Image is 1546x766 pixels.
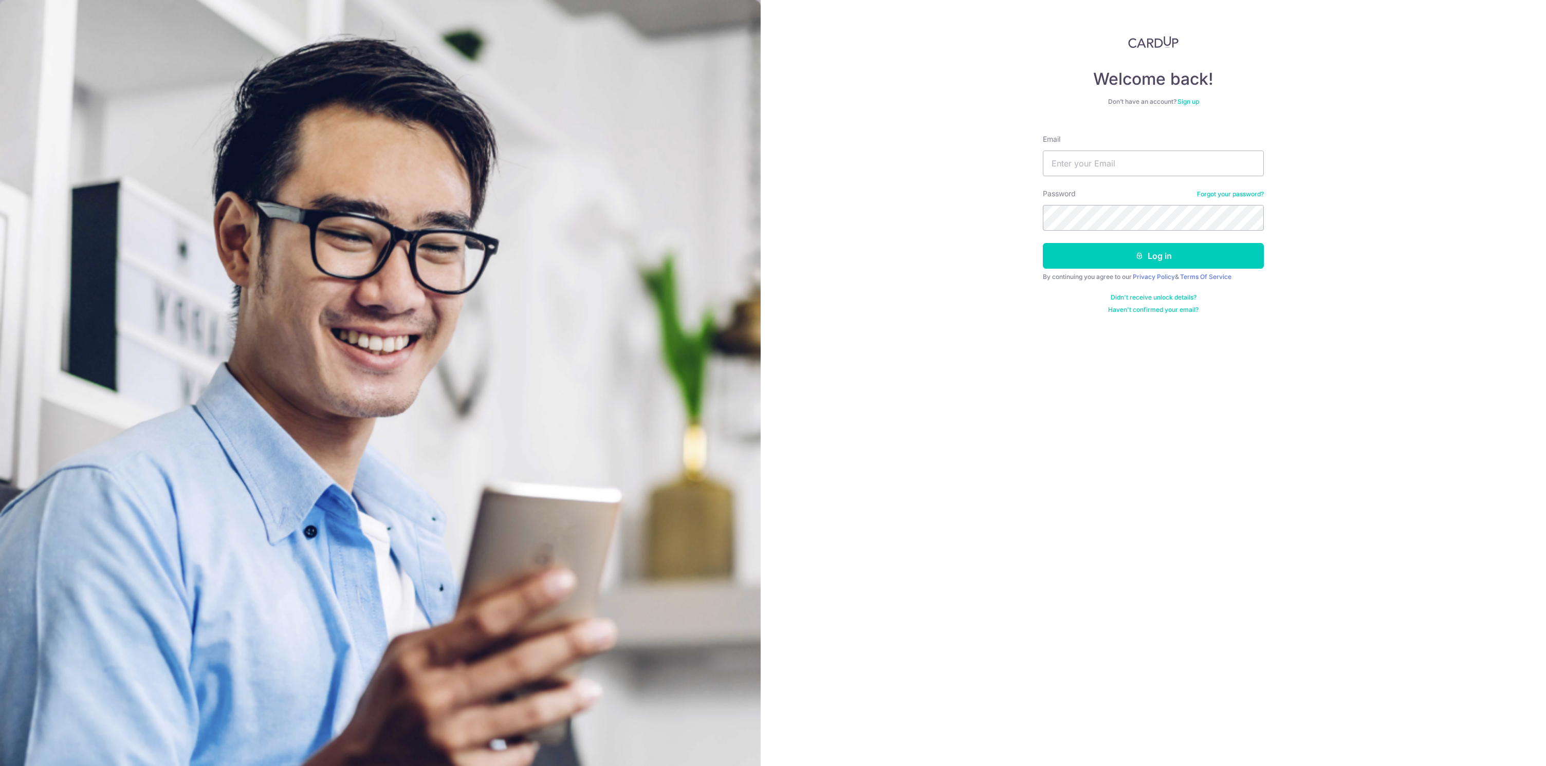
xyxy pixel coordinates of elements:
div: By continuing you agree to our & [1043,273,1264,281]
input: Enter your Email [1043,151,1264,176]
a: Didn't receive unlock details? [1111,293,1197,302]
label: Email [1043,134,1060,144]
button: Log in [1043,243,1264,269]
a: Sign up [1177,98,1199,105]
img: CardUp Logo [1128,36,1179,48]
a: Privacy Policy [1133,273,1175,281]
div: Don’t have an account? [1043,98,1264,106]
label: Password [1043,189,1076,199]
a: Terms Of Service [1180,273,1231,281]
a: Haven't confirmed your email? [1108,306,1199,314]
a: Forgot your password? [1197,190,1264,198]
h4: Welcome back! [1043,69,1264,89]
